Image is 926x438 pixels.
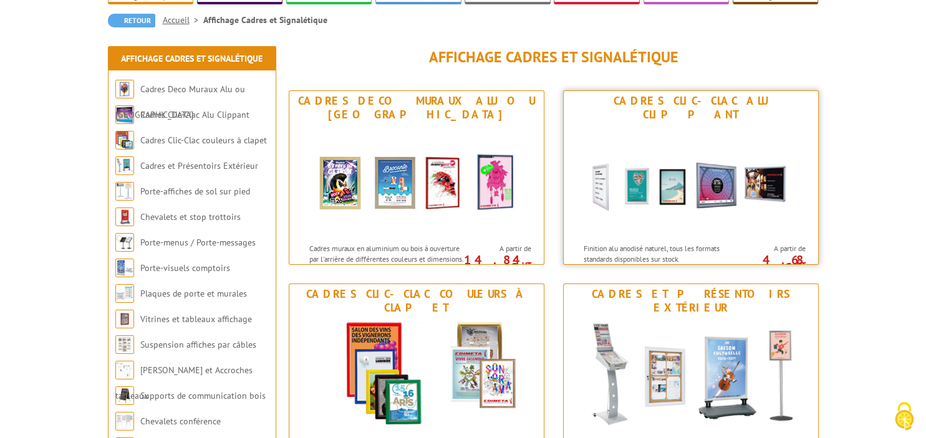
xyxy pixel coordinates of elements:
a: Porte-menus / Porte-messages [140,237,256,248]
sup: HT [521,260,531,270]
img: Cimaises et Accroches tableaux [115,361,134,379]
p: 14.84 € [461,256,531,271]
a: Suspension affiches par câbles [140,339,256,350]
img: Suspension affiches par câbles [115,335,134,354]
a: Cadres Deco Muraux Alu ou [GEOGRAPHIC_DATA] [115,83,245,120]
img: Cadres Clic-Clac couleurs à clapet [115,131,134,150]
img: Vitrines et tableaux affichage [115,310,134,328]
a: Chevalets conférence [140,416,221,427]
sup: HT [796,260,805,270]
img: Chevalets conférence [115,412,134,431]
button: Cookies (fenêtre modale) [882,396,926,438]
a: Cadres Deco Muraux Alu ou [GEOGRAPHIC_DATA] Cadres Deco Muraux Alu ou Bois Cadres muraux en alumi... [289,90,544,265]
a: Affichage Cadres et Signalétique [121,53,263,64]
span: A partir de [741,244,805,254]
img: Cadres et Présentoirs Extérieur [576,318,806,430]
a: [PERSON_NAME] et Accroches tableaux [115,364,253,401]
h1: Affichage Cadres et Signalétique [289,49,819,65]
img: Porte-affiches de sol sur pied [115,182,134,201]
img: Porte-menus / Porte-messages [115,233,134,252]
a: Plaques de porte et murales [140,288,247,299]
a: Vitrines et tableaux affichage [140,313,252,325]
a: Porte-visuels comptoirs [140,262,230,274]
img: Porte-visuels comptoirs [115,259,134,277]
a: Accueil [163,14,203,26]
a: Cadres Clic-Clac Alu Clippant [140,109,249,120]
a: Cadres et Présentoirs Extérieur [140,160,258,171]
img: Plaques de porte et murales [115,284,134,303]
img: Cadres Deco Muraux Alu ou Bois [301,125,532,237]
p: 4.68 € [735,256,805,271]
span: A partir de [467,244,531,254]
img: Cadres Clic-Clac Alu Clippant [576,125,806,237]
img: Chevalets et stop trottoirs [115,207,134,226]
a: Cadres Clic-Clac Alu Clippant Cadres Clic-Clac Alu Clippant Finition alu anodisé naturel, tous le... [563,90,819,265]
p: Cadres muraux en aluminium ou bois à ouverture par l'arrière de différentes couleurs et dimension... [309,243,464,286]
img: Cadres et Présentoirs Extérieur [115,156,134,175]
a: Retour [108,14,155,27]
div: Cadres Clic-Clac Alu Clippant [567,94,815,121]
a: Chevalets et stop trottoirs [140,211,241,222]
div: Cadres et Présentoirs Extérieur [567,287,815,315]
div: Cadres Clic-Clac couleurs à clapet [292,287,541,315]
a: Porte-affiches de sol sur pied [140,186,250,197]
img: Cadres Clic-Clac couleurs à clapet [301,318,532,430]
p: Finition alu anodisé naturel, tous les formats standards disponibles sur stock. [584,243,738,264]
a: Supports de communication bois [140,390,266,401]
img: Cadres Deco Muraux Alu ou Bois [115,80,134,98]
li: Affichage Cadres et Signalétique [203,14,327,26]
a: Cadres Clic-Clac couleurs à clapet [140,135,267,146]
img: Cookies (fenêtre modale) [889,401,920,432]
div: Cadres Deco Muraux Alu ou [GEOGRAPHIC_DATA] [292,94,541,121]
